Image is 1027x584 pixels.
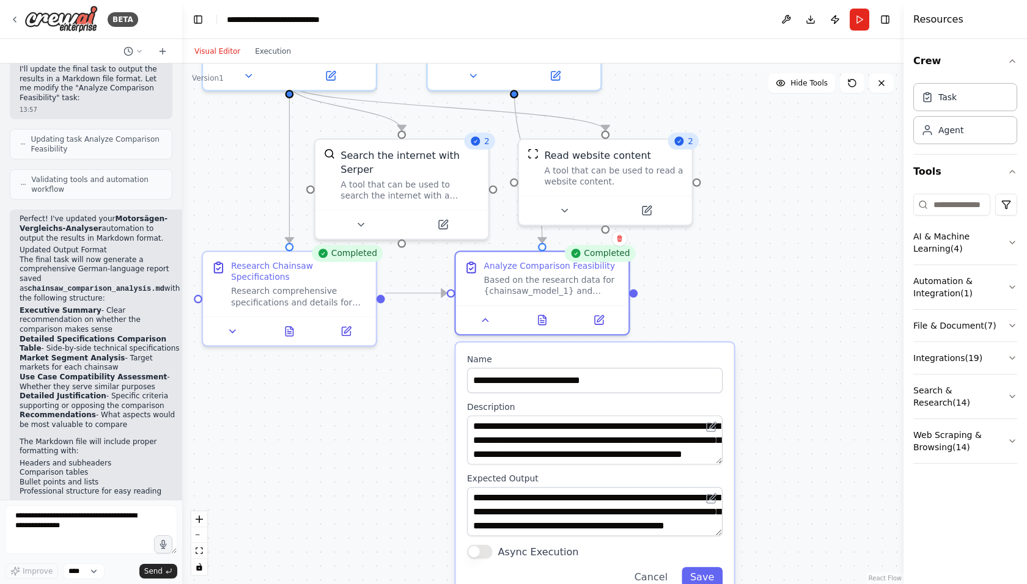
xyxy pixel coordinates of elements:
[231,286,367,308] div: Research comprehensive specifications and details for both {chainsaw_model_1} and {chainsaw_model...
[28,285,164,293] code: chainsaw_comparison_analysis.md
[324,148,335,159] img: SerperDevTool
[20,255,180,304] p: The final task will now generate a comprehensive German-language report saved as with the followi...
[31,175,162,194] span: Validating tools and automation workflow
[507,84,549,243] g: Edge from 1fa6ed8c-7bb0-48d9-941c-913acdc62b0d to abee87af-efb2-4f78-9811-10f03e64dd22
[227,13,353,26] nav: breadcrumb
[191,559,207,575] button: toggle interactivity
[20,105,163,114] div: 13:57
[144,566,163,576] span: Send
[191,511,207,527] button: zoom in
[154,535,172,553] button: Click to speak your automation idea
[467,401,723,412] label: Description
[869,575,902,582] a: React Flow attribution
[322,323,370,340] button: Open in side panel
[913,310,1017,341] button: File & Document(7)
[191,527,207,543] button: zoom out
[20,411,180,429] li: - What aspects would be most valuable to compare
[688,136,693,147] span: 2
[191,543,207,559] button: fit view
[913,189,1017,473] div: Tools
[108,12,138,27] div: BETA
[913,374,1017,418] button: Search & Research(14)
[20,373,167,381] strong: Use Case Compatibility Assessment
[484,136,490,147] span: 2
[20,335,166,353] strong: Detailed Specifications Comparison Table
[190,11,207,28] button: Hide left sidebar
[20,478,180,487] li: Bullet points and lists
[498,545,579,559] label: Async Execution
[119,44,148,59] button: Switch to previous chat
[544,165,683,188] div: A tool that can be used to read a website content.
[153,44,172,59] button: Start a new chat
[403,216,482,233] button: Open in side panel
[20,437,180,456] p: The Markdown file will include proper formatting with:
[20,459,180,469] li: Headers and subheaders
[544,148,651,162] div: Read website content
[139,564,177,579] button: Send
[20,214,180,243] p: Perfect! I've updated your automation to output the results in Markdown format.
[484,274,620,297] div: Based on the research data for {chainsaw_model_1} and {chainsaw_model_2}, analyze whether a meani...
[913,221,1017,265] button: AI & Machine Learning(4)
[467,473,723,484] label: Expected Output
[913,12,963,27] h4: Resources
[913,78,1017,154] div: Crew
[312,245,383,262] div: Completed
[20,468,180,478] li: Comparison tables
[192,73,224,83] div: Version 1
[24,5,98,33] img: Logo
[467,354,723,365] label: Name
[191,511,207,575] div: React Flow controls
[282,84,296,243] g: Edge from 89f7fb40-6a86-47c2-9646-078bd3f2fc94 to 3010741a-c1bb-4fd1-b987-46b26a1f9bb0
[340,179,479,202] div: A tool that can be used to search the internet with a search_query. Supports different search typ...
[31,134,162,154] span: Updating task Analyze Comparison Feasibility
[575,312,623,329] button: Open in side panel
[23,566,53,576] span: Improve
[20,373,180,392] li: - Whether they serve similar purposes
[20,306,180,335] li: - Clear recommendation on whether the comparison makes sense
[187,44,248,59] button: Visual Editor
[385,286,447,300] g: Edge from 3010741a-c1bb-4fd1-b987-46b26a1f9bb0 to abee87af-efb2-4f78-9811-10f03e64dd22
[913,265,1017,309] button: Automation & Integration(1)
[703,490,720,507] button: Open in editor
[512,312,572,329] button: View output
[607,202,687,219] button: Open in side panel
[20,335,180,354] li: - Side-by-side technical specifications
[20,392,180,411] li: - Specific criteria supporting or opposing the comparison
[703,418,720,436] button: Open in editor
[913,419,1017,463] button: Web Scraping & Browsing(14)
[20,392,106,400] strong: Detailed Justification
[20,246,180,255] h2: Updated Output Format
[231,260,367,283] div: Research Chainsaw Specifications
[913,44,1017,78] button: Crew
[340,148,479,177] div: Search the internet with Serper
[938,124,963,136] div: Agent
[20,487,180,497] li: Professional structure for easy reading
[768,73,835,93] button: Hide Tools
[248,44,298,59] button: Execution
[913,342,1017,374] button: Integrations(19)
[5,563,58,579] button: Improve
[20,411,96,419] strong: Recommendations
[20,65,163,103] p: I'll update the final task to output the results in a Markdown file format. Let me modify the "An...
[518,138,693,226] div: 2ScrapeWebsiteToolRead website contentA tool that can be used to read a website content.
[484,260,616,271] div: Analyze Comparison Feasibility
[314,138,490,240] div: 2SerperDevToolSearch the internet with SerperA tool that can be used to search the internet with ...
[20,214,167,233] strong: Motorsägen-Vergleichs-Analyser
[877,11,894,28] button: Hide right sidebar
[20,354,180,373] li: - Target markets for each chainsaw
[612,230,628,246] button: Delete node
[20,354,125,362] strong: Market Segment Analysis
[291,67,370,84] button: Open in side panel
[282,84,613,131] g: Edge from 89f7fb40-6a86-47c2-9646-078bd3f2fc94 to 505852f2-7f6b-4f0a-897b-46b024c26e36
[20,306,101,315] strong: Executive Summary
[938,91,957,103] div: Task
[515,67,595,84] button: Open in side panel
[260,323,319,340] button: View output
[282,84,409,131] g: Edge from 89f7fb40-6a86-47c2-9646-078bd3f2fc94 to d0a7bb9b-5201-4a23-9667-db88ce3c1df5
[202,250,377,346] div: CompletedResearch Chainsaw SpecificationsResearch comprehensive specifications and details for bo...
[790,78,828,88] span: Hide Tools
[913,155,1017,189] button: Tools
[564,245,636,262] div: Completed
[454,250,630,335] div: CompletedAnalyze Comparison FeasibilityBased on the research data for {chainsaw_model_1} and {cha...
[528,148,539,159] img: ScrapeWebsiteTool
